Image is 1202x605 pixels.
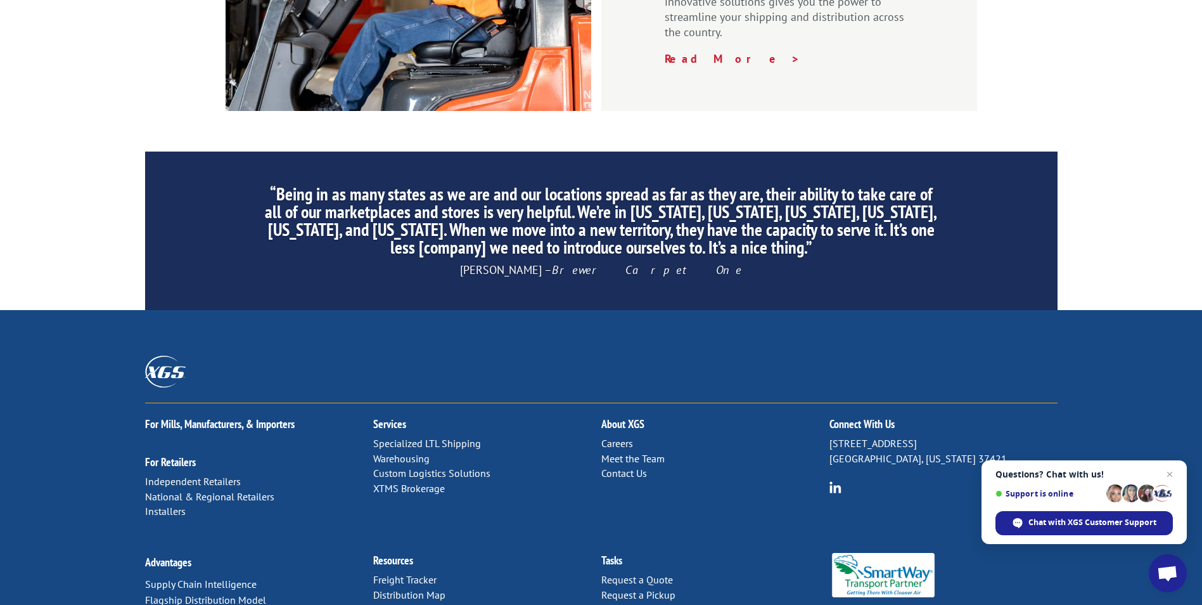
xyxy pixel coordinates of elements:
[601,467,647,479] a: Contact Us
[145,578,257,590] a: Supply Chain Intelligence
[373,437,481,450] a: Specialized LTL Shipping
[995,489,1102,498] span: Support is online
[373,553,413,568] a: Resources
[829,419,1058,436] h2: Connect With Us
[145,455,196,469] a: For Retailers
[601,437,633,450] a: Careers
[665,51,800,66] a: Read More >
[145,555,191,569] a: Advantages
[145,356,186,387] img: XGS_Logos_ALL_2024_All_White
[1149,554,1187,592] a: Open chat
[552,263,742,277] em: Brewer Carpet One
[829,553,938,597] img: Smartway_Logo
[995,511,1173,535] span: Chat with XGS Customer Support
[829,436,1058,467] p: [STREET_ADDRESS] [GEOGRAPHIC_DATA], [US_STATE] 37421
[373,589,445,601] a: Distribution Map
[145,417,295,431] a: For Mills, Manufacturers, & Importers
[373,482,445,495] a: XTMS Brokerage
[601,417,644,431] a: About XGS
[460,263,742,277] span: [PERSON_NAME] –
[1028,517,1156,528] span: Chat with XGS Customer Support
[829,481,841,493] img: group-6
[373,417,406,431] a: Services
[145,475,241,488] a: Independent Retailers
[373,467,490,479] a: Custom Logistics Solutions
[601,573,673,586] a: Request a Quote
[373,452,430,465] a: Warehousing
[601,555,829,573] h2: Tasks
[145,490,274,503] a: National & Regional Retailers
[145,505,186,517] a: Installers
[264,185,938,263] h2: “Being in as many states as we are and our locations spread as far as they are, their ability to ...
[601,452,665,465] a: Meet the Team
[373,573,437,586] a: Freight Tracker
[601,589,675,601] a: Request a Pickup
[995,469,1173,479] span: Questions? Chat with us!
